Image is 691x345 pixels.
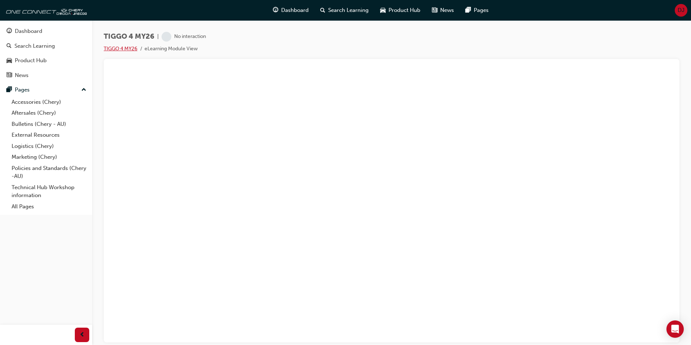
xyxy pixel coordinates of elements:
span: Pages [474,6,489,14]
div: No interaction [174,33,206,40]
a: Dashboard [3,25,89,38]
div: Open Intercom Messenger [666,320,684,338]
span: | [157,33,159,41]
span: guage-icon [7,28,12,35]
a: car-iconProduct Hub [374,3,426,18]
a: Aftersales (Chery) [9,107,89,119]
span: search-icon [320,6,325,15]
span: News [440,6,454,14]
span: pages-icon [7,87,12,93]
span: TIGGO 4 MY26 [104,33,154,41]
span: Product Hub [389,6,420,14]
div: Search Learning [14,42,55,50]
button: Pages [3,83,89,97]
li: eLearning Module View [145,45,198,53]
a: guage-iconDashboard [267,3,314,18]
a: News [3,69,89,82]
div: Dashboard [15,27,42,35]
a: Bulletins (Chery - AU) [9,119,89,130]
a: Logistics (Chery) [9,141,89,152]
a: Accessories (Chery) [9,97,89,108]
button: DJ [675,4,687,17]
span: pages-icon [465,6,471,15]
span: news-icon [7,72,12,79]
span: guage-icon [273,6,278,15]
span: news-icon [432,6,437,15]
span: prev-icon [80,331,85,340]
a: Search Learning [3,39,89,53]
div: Product Hub [15,56,47,65]
span: car-icon [380,6,386,15]
a: Policies and Standards (Chery -AU) [9,163,89,182]
a: Product Hub [3,54,89,67]
a: search-iconSearch Learning [314,3,374,18]
span: DJ [678,6,684,14]
span: car-icon [7,57,12,64]
span: search-icon [7,43,12,50]
a: Technical Hub Workshop information [9,182,89,201]
a: pages-iconPages [460,3,494,18]
img: oneconnect [4,3,87,17]
a: Marketing (Chery) [9,152,89,163]
span: learningRecordVerb_NONE-icon [162,32,171,42]
div: Pages [15,86,30,94]
div: News [15,71,29,80]
button: DashboardSearch LearningProduct HubNews [3,23,89,83]
a: news-iconNews [426,3,460,18]
a: All Pages [9,201,89,212]
a: External Resources [9,129,89,141]
span: Search Learning [328,6,369,14]
span: up-icon [81,85,86,95]
a: TIGGO 4 MY26 [104,46,137,52]
span: Dashboard [281,6,309,14]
